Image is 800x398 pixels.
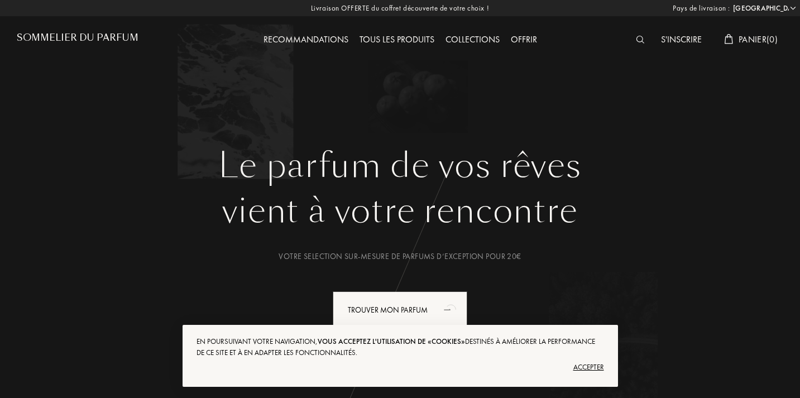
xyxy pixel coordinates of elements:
[440,33,505,47] div: Collections
[25,146,775,186] h1: Le parfum de vos rêves
[324,291,476,329] a: Trouver mon parfumanimation
[673,3,730,14] span: Pays de livraison :
[636,36,644,44] img: search_icn_white.svg
[17,32,138,47] a: Sommelier du Parfum
[25,186,775,236] div: vient à votre rencontre
[333,291,467,329] div: Trouver mon parfum
[505,33,543,47] div: Offrir
[318,337,465,346] span: vous acceptez l'utilisation de «cookies»
[724,34,733,44] img: cart_white.svg
[25,251,775,262] div: Votre selection sur-mesure de parfums d’exception pour 20€
[655,33,707,45] a: S'inscrire
[505,33,543,45] a: Offrir
[440,298,462,320] div: animation
[258,33,354,45] a: Recommandations
[354,33,440,47] div: Tous les produits
[739,33,778,45] span: Panier ( 0 )
[354,33,440,45] a: Tous les produits
[17,32,138,43] h1: Sommelier du Parfum
[655,33,707,47] div: S'inscrire
[197,336,604,358] div: En poursuivant votre navigation, destinés à améliorer la performance de ce site et à en adapter l...
[440,33,505,45] a: Collections
[197,358,604,376] div: Accepter
[258,33,354,47] div: Recommandations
